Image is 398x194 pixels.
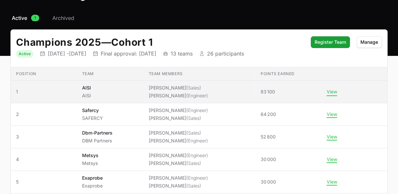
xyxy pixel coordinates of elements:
li: [PERSON_NAME] [148,115,208,121]
p: Exaprobe [82,183,102,189]
p: 26 participants [207,50,244,57]
button: View [326,111,337,117]
button: View [326,134,337,140]
p: Dbm-Partners [82,130,112,136]
li: [PERSON_NAME] [148,160,208,167]
p: Exaprobe [82,175,102,181]
li: [PERSON_NAME] [148,130,208,136]
p: 13 teams [171,50,193,57]
span: (Engineer) [186,153,208,158]
span: — [101,36,112,48]
button: View [326,179,337,185]
span: (Engineer) [186,107,208,113]
button: Register Team [311,36,350,48]
nav: Initiative activity log navigation [10,14,388,22]
span: Archived [52,14,74,22]
li: [PERSON_NAME] [148,183,208,189]
li: [PERSON_NAME] [148,107,208,114]
span: 2 [16,111,71,118]
li: [PERSON_NAME] [148,175,208,181]
p: DBM Partners [82,137,112,144]
span: 83 100 [261,89,275,95]
span: (Sales) [186,115,201,121]
th: Points earned [255,67,321,81]
span: Active [12,14,27,22]
button: View [326,89,337,95]
span: Register Team [315,38,346,46]
li: [PERSON_NAME] [148,137,208,144]
span: (Sales) [186,85,201,90]
button: Manage [356,36,382,48]
p: Safercy [82,107,103,114]
p: AISI [82,92,91,99]
p: SAFERCY [82,115,103,121]
th: Position [11,67,77,81]
span: 64 200 [261,111,276,118]
p: Metsys [82,160,98,167]
a: Archived [51,14,76,22]
span: 30 000 [261,156,276,163]
li: [PERSON_NAME] [148,92,208,99]
span: 5 [16,179,71,185]
span: 52 800 [261,134,276,140]
span: 1 [16,89,71,95]
p: [DATE] - [DATE] [48,50,86,57]
span: (Sales) [186,183,201,188]
p: AISI [82,85,91,91]
span: 1 [31,15,39,21]
th: Team members [143,67,255,81]
span: (Engineer) [186,138,208,143]
li: [PERSON_NAME] [148,85,208,91]
span: (Engineer) [186,175,208,181]
button: View [326,156,337,162]
p: Final approval: [DATE] [101,50,156,57]
li: [PERSON_NAME] [148,152,208,159]
span: Manage [360,38,378,46]
span: 30 000 [261,179,276,185]
a: Active1 [10,14,41,22]
span: (Sales) [186,160,201,166]
span: 3 [16,134,71,140]
span: 4 [16,156,71,163]
span: (Engineer) [186,93,208,98]
span: (Sales) [186,130,201,136]
h2: Champions 2025 Cohort 1 [16,36,304,48]
th: Team [77,67,143,81]
p: Metsys [82,152,98,159]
